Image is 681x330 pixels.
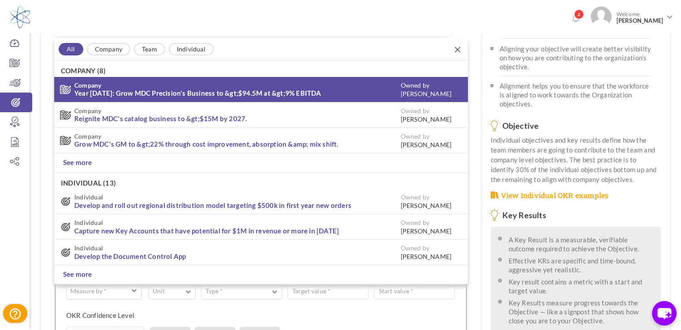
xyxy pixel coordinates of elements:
b: Company [74,107,101,114]
a: Photo Welcome,[PERSON_NAME] [587,3,677,29]
label: Owned by [401,107,463,123]
b: Individual [74,193,103,201]
a: Company [87,43,130,55]
li: Key Results measure progress towards the Objective — like a signpost that shows how close you are... [509,296,655,325]
b: Individual [74,219,103,226]
label: Type * [201,287,226,296]
h3: Key Results [491,211,661,220]
b: Company [74,132,101,140]
span: Welcome, [612,6,665,29]
button: Measure by * [66,282,142,300]
a: See more [63,270,92,279]
a: Develop the Document Control App [74,252,186,260]
h4: Company (8) [54,60,468,77]
b: [PERSON_NAME] [401,202,463,209]
a: Capture new Key Accounts that have potential for $1M in revenue or more in [DATE] [74,227,339,235]
p: Individual objectives and key results define how the team members are going to contribute to the ... [491,135,661,184]
a: Notifications [568,12,582,26]
h4: Individual (13) [54,173,468,189]
li: A Key Result is a measurable, verifiable outcome required to achieve the Objective. [509,233,655,253]
span: [PERSON_NAME] [616,17,663,24]
a: Reignite MDC's catalog business to &gt;$15M by 2027. [74,114,247,123]
a: Team [134,43,165,55]
a: View Individual OKR examples [491,190,609,201]
a: Develop and roll out regional distribution model targeting $500k in first year new orders [74,201,351,209]
button: Unit [149,282,196,300]
a: Year [DATE]: Grow MDC Precision's Business to &gt;$94.5M at &gt;9% EBITDA [74,89,321,97]
b: [PERSON_NAME] [401,141,463,148]
li: Alignment helps you to ensure that the workforce is aligned to work towards the Organization obje... [500,76,652,113]
button: Type * [201,282,282,300]
li: Aligning your objective will create better visibility on how you are contributing to the organiza... [500,39,652,76]
label: OKR Confidence Level [66,311,134,320]
b: [PERSON_NAME] [401,90,463,97]
label: Owned by [401,244,463,260]
label: Owned by [401,193,463,209]
b: [PERSON_NAME] [401,115,463,123]
span: 2 [574,9,584,19]
a: See more [63,158,92,168]
img: Photo [591,6,612,27]
li: Effective KRs are specific and time-bound, aggressive yet realistic. [509,254,655,274]
b: [PERSON_NAME] [401,253,463,260]
label: Owned by [401,132,463,148]
label: Owned by [401,81,463,97]
h3: Objective [491,122,661,131]
label: Measure by * [67,287,110,296]
img: Logo [10,6,30,28]
label: Unit [149,287,168,296]
li: Key result contains a metric with a start and target value. [509,275,655,295]
b: Company [74,81,101,89]
a: Individual [169,43,214,55]
b: [PERSON_NAME] [401,227,463,235]
label: Owned by [401,219,463,235]
b: Individual [74,244,103,252]
a: All [59,43,83,55]
span: 170 Characters Left [414,67,468,69]
button: chat-button [652,301,677,326]
a: Grow MDC's GM to &gt;22% through cost improvement, absorption &amp; mix shift. [74,140,338,148]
